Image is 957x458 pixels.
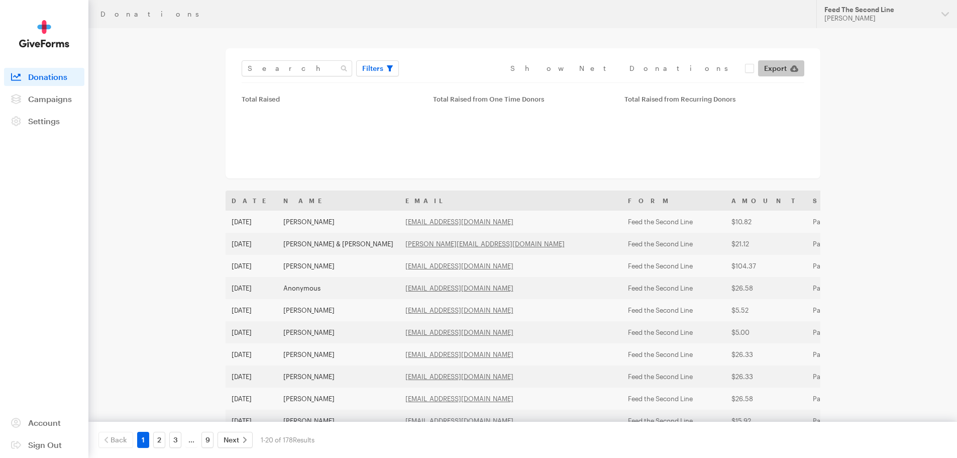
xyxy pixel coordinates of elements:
td: $26.58 [725,388,807,410]
td: Feed the Second Line [622,388,725,410]
td: Paid [807,299,881,321]
a: Donations [4,68,84,86]
td: Paid [807,365,881,388]
td: Feed the Second Line [622,410,725,432]
td: Paid [807,277,881,299]
th: Email [399,191,622,211]
td: Feed the Second Line [622,343,725,365]
td: Paid [807,343,881,365]
td: Paid [807,410,881,432]
a: [EMAIL_ADDRESS][DOMAIN_NAME] [405,328,513,336]
td: [PERSON_NAME] [277,211,399,233]
a: Next [218,432,253,448]
span: Sign Out [28,440,62,449]
td: Anonymous [277,277,399,299]
td: [DATE] [226,388,277,410]
a: [EMAIL_ADDRESS][DOMAIN_NAME] [405,350,513,358]
a: [PERSON_NAME][EMAIL_ADDRESS][DOMAIN_NAME] [405,240,565,248]
td: $26.33 [725,343,807,365]
td: Feed the Second Line [622,233,725,255]
a: [EMAIL_ADDRESS][DOMAIN_NAME] [405,306,513,314]
th: Form [622,191,725,211]
button: Filters [356,60,399,76]
div: Total Raised [242,95,421,103]
td: $5.52 [725,299,807,321]
td: [PERSON_NAME] [277,321,399,343]
td: Paid [807,255,881,277]
a: [EMAIL_ADDRESS][DOMAIN_NAME] [405,417,513,425]
td: Feed the Second Line [622,365,725,388]
span: Results [293,436,314,444]
a: [EMAIL_ADDRESS][DOMAIN_NAME] [405,395,513,403]
td: Paid [807,388,881,410]
td: [DATE] [226,321,277,343]
td: Feed the Second Line [622,321,725,343]
a: [EMAIL_ADDRESS][DOMAIN_NAME] [405,218,513,226]
span: Settings [28,116,60,126]
span: Account [28,418,61,427]
div: Feed The Second Line [824,6,933,14]
td: [DATE] [226,299,277,321]
a: Account [4,414,84,432]
td: [PERSON_NAME] [277,388,399,410]
span: Filters [362,62,383,74]
td: Paid [807,321,881,343]
a: [EMAIL_ADDRESS][DOMAIN_NAME] [405,373,513,381]
td: $10.82 [725,211,807,233]
td: [DATE] [226,233,277,255]
img: GiveForms [19,20,69,48]
td: $104.37 [725,255,807,277]
div: Total Raised from One Time Donors [433,95,612,103]
th: Amount [725,191,807,211]
td: [DATE] [226,211,277,233]
span: Donations [28,72,67,81]
span: Export [764,62,787,74]
td: $26.58 [725,277,807,299]
div: 1-20 of 178 [261,432,314,448]
input: Search Name & Email [242,60,352,76]
span: Campaigns [28,94,72,104]
th: Date [226,191,277,211]
a: Sign Out [4,436,84,454]
td: Paid [807,233,881,255]
td: Feed the Second Line [622,277,725,299]
td: Feed the Second Line [622,299,725,321]
td: [PERSON_NAME] [277,410,399,432]
th: Status [807,191,881,211]
td: $21.12 [725,233,807,255]
div: Total Raised from Recurring Donors [624,95,804,103]
td: Feed the Second Line [622,211,725,233]
td: [DATE] [226,343,277,365]
td: [PERSON_NAME] [277,365,399,388]
a: 9 [201,432,214,448]
a: 3 [169,432,181,448]
td: [DATE] [226,277,277,299]
td: [PERSON_NAME] & [PERSON_NAME] [277,233,399,255]
td: [DATE] [226,410,277,432]
td: Paid [807,211,881,233]
a: [EMAIL_ADDRESS][DOMAIN_NAME] [405,262,513,270]
a: Export [758,60,804,76]
td: [PERSON_NAME] [277,255,399,277]
td: $5.00 [725,321,807,343]
td: Feed the Second Line [622,255,725,277]
td: [DATE] [226,255,277,277]
a: 2 [153,432,165,448]
th: Name [277,191,399,211]
a: Campaigns [4,90,84,108]
a: Settings [4,112,84,130]
a: [EMAIL_ADDRESS][DOMAIN_NAME] [405,284,513,292]
td: [PERSON_NAME] [277,343,399,365]
td: [PERSON_NAME] [277,299,399,321]
td: [DATE] [226,365,277,388]
span: Next [224,434,239,446]
td: $26.33 [725,365,807,388]
td: $15.92 [725,410,807,432]
div: [PERSON_NAME] [824,14,933,23]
